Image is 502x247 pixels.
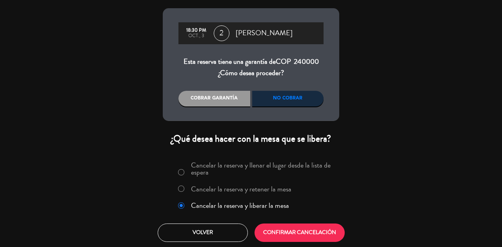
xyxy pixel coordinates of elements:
div: ¿Qué desea hacer con la mesa que se libera? [163,133,339,145]
span: 2 [214,25,229,41]
div: oct., 3 [182,33,210,39]
div: Esta reserva tiene una garantía de ¿Cómo desea proceder? [178,56,324,79]
label: Cancelar la reserva y liberar la mesa [191,202,289,209]
div: Cobrar garantía [178,91,250,106]
label: Cancelar la reserva y retener la mesa [191,186,291,193]
button: CONFIRMAR CANCELACIÓN [255,224,345,242]
div: 18:30 PM [182,28,210,33]
label: Cancelar la reserva y llenar el lugar desde la lista de espera [191,162,335,176]
span: 240000 [294,56,319,67]
div: No cobrar [252,91,324,106]
span: [PERSON_NAME] [236,27,293,39]
button: Volver [158,224,248,242]
span: COP [276,56,291,67]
